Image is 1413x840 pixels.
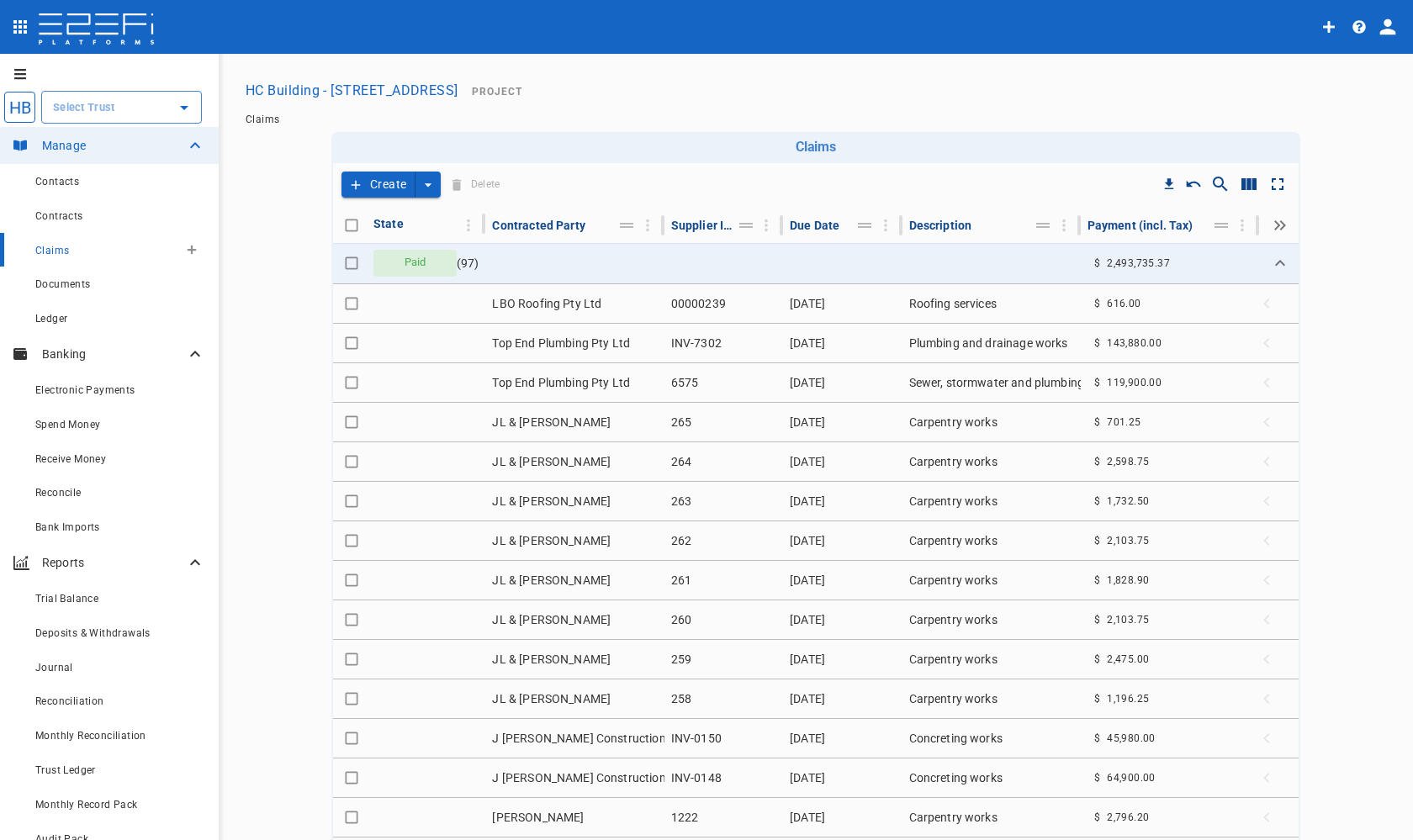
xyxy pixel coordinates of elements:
td: Carpentry works [902,561,1081,600]
td: [DATE] [783,482,902,520]
span: 2,598.75 [1107,456,1149,468]
span: Toggle select row [340,410,363,434]
p: Manage [42,137,185,154]
td: [DATE] [783,521,902,560]
span: Documents [35,278,91,290]
span: 616.00 [1107,298,1140,309]
td: [DATE] [783,640,902,679]
span: Electronic Payments [35,384,135,396]
h6: Claims [338,139,1294,155]
span: $ [1094,772,1100,784]
span: Trust Ledger [35,764,96,776]
td: JL & [PERSON_NAME] [485,482,664,520]
span: 64,900.00 [1107,772,1156,784]
p: Reports [42,554,185,571]
span: Monthly Record Pack [35,799,138,811]
span: $ [1094,653,1100,665]
span: Toggle select row [340,568,363,592]
td: Concreting works [902,719,1081,758]
td: 263 [664,482,783,520]
span: 2,796.20 [1107,811,1149,823]
span: 2,103.75 [1107,535,1149,547]
span: Toggle select row [340,687,363,711]
span: Expand all [1268,218,1292,231]
span: 143,880.00 [1107,337,1162,349]
button: Show/Hide columns [1235,170,1263,198]
td: [PERSON_NAME] [485,798,664,837]
td: Top End Plumbing Pty Ltd [485,363,664,402]
button: Expand [1268,251,1292,275]
span: $ [1094,811,1100,823]
span: $ [1094,298,1100,309]
span: 1,196.25 [1107,693,1149,705]
td: Carpentry works [902,442,1081,481]
span: $ [1094,456,1100,468]
td: INV-0150 [664,719,783,758]
span: Reconciliation [35,695,104,707]
span: $ [1094,377,1100,388]
span: Claims [35,245,69,256]
td: [DATE] [783,403,902,441]
span: Spend Money [35,419,100,431]
td: Carpentry works [902,403,1081,441]
td: 260 [664,600,783,639]
span: 2,475.00 [1107,653,1149,665]
span: Receive Money [35,453,106,465]
td: Carpentry works [902,482,1081,520]
span: Toggle select row [340,371,363,394]
td: [DATE] [783,758,902,797]
td: JL & [PERSON_NAME] [485,640,664,679]
span: Bank Imports [35,521,100,533]
div: HB [4,92,35,123]
td: 00000239 [664,284,783,323]
td: 264 [664,442,783,481]
button: Column Actions [1050,212,1077,239]
span: Trial Balance [35,593,98,605]
td: [DATE] [783,561,902,600]
td: 1222 [664,798,783,837]
span: Collapse [1268,251,1292,275]
button: Show/Hide search [1206,170,1235,198]
div: Description [909,215,972,235]
span: Toggle select all [340,214,363,237]
td: Carpentry works [902,798,1081,837]
td: 261 [664,561,783,600]
span: Expand [1255,726,1292,750]
td: 265 [664,403,783,441]
td: JL & [PERSON_NAME] [485,679,664,718]
span: 45,980.00 [1107,732,1156,744]
td: [DATE] [783,679,902,718]
td: ( 97 ) [367,243,485,283]
span: Monthly Reconciliation [35,730,146,742]
button: Move [853,214,876,237]
td: Plumbing and drainage works [902,324,1081,362]
div: Payment (incl. Tax) [1088,215,1193,235]
span: Toggle select row [340,647,363,671]
td: [DATE] [783,719,902,758]
td: [DATE] [783,798,902,837]
button: Column Actions [753,212,780,239]
span: Deposits & Withdrawals [35,627,151,639]
td: Sewer, stormwater and plumbing and drainage works to houses [902,363,1081,402]
td: [DATE] [783,600,902,639]
span: Expand [1255,292,1292,315]
span: Expand [1255,371,1292,394]
span: Expand [1255,568,1292,592]
span: Expand [1255,529,1292,552]
span: Toggle select row [340,489,363,513]
button: Move [1209,214,1233,237]
span: Expand [1255,608,1292,631]
button: Column Actions [872,212,899,239]
span: Contracts [35,210,83,222]
a: Claims [246,114,279,125]
td: Carpentry works [902,679,1081,718]
button: create claim type options [415,172,441,198]
p: Banking [42,346,185,362]
span: Toggle select row [340,766,363,790]
span: 1,828.90 [1107,574,1149,586]
div: State [373,214,404,234]
button: Create claim [178,236,205,263]
button: Toggle full screen [1263,170,1292,198]
button: Move [1031,214,1055,237]
td: 6575 [664,363,783,402]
